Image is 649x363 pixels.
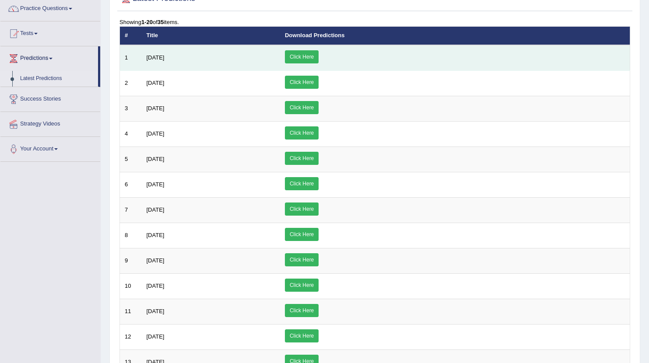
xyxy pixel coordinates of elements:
span: [DATE] [147,308,165,314]
a: Click Here [285,152,319,165]
span: [DATE] [147,283,165,289]
span: [DATE] [147,232,165,238]
span: [DATE] [147,181,165,188]
a: Strategy Videos [0,112,100,134]
a: Click Here [285,50,319,63]
a: Predictions [0,46,98,68]
a: Click Here [285,126,319,140]
span: [DATE] [147,54,165,61]
th: # [120,27,142,45]
div: Showing of items. [119,18,630,26]
a: Click Here [285,329,319,342]
td: 10 [120,273,142,299]
td: 1 [120,45,142,71]
span: [DATE] [147,206,165,213]
b: 1-20 [141,19,153,25]
a: Click Here [285,177,319,190]
a: Click Here [285,253,319,266]
a: Tests [0,21,100,43]
a: Latest Predictions [16,71,98,87]
td: 8 [120,223,142,248]
a: Click Here [285,279,319,292]
td: 12 [120,324,142,349]
a: Your Account [0,137,100,159]
a: Click Here [285,228,319,241]
span: [DATE] [147,130,165,137]
td: 7 [120,197,142,223]
td: 2 [120,70,142,96]
a: Click Here [285,76,319,89]
td: 11 [120,299,142,324]
td: 9 [120,248,142,273]
b: 35 [158,19,164,25]
span: [DATE] [147,156,165,162]
td: 5 [120,147,142,172]
th: Title [142,27,280,45]
a: Click Here [285,304,319,317]
a: Click Here [285,202,319,216]
span: [DATE] [147,333,165,340]
td: 4 [120,121,142,147]
th: Download Predictions [280,27,630,45]
span: [DATE] [147,257,165,264]
span: [DATE] [147,105,165,112]
a: Success Stories [0,87,100,109]
td: 6 [120,172,142,197]
span: [DATE] [147,80,165,86]
a: Click Here [285,101,319,114]
td: 3 [120,96,142,121]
